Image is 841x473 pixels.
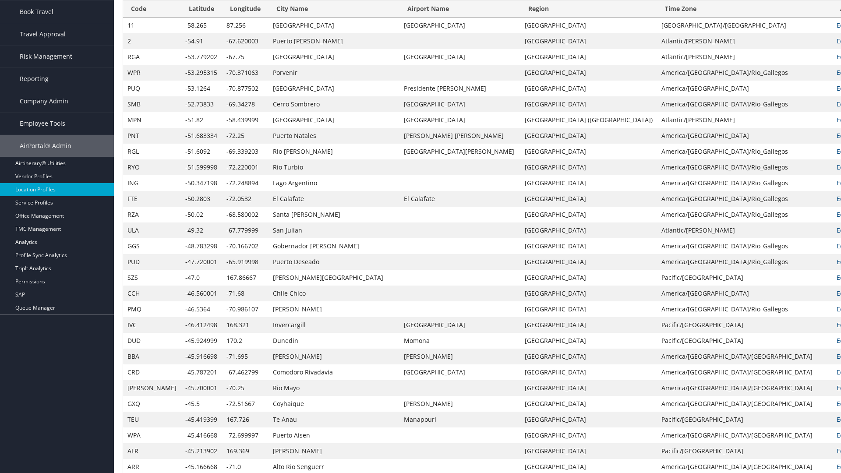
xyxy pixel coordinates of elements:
[222,396,269,412] td: -72.51667
[123,349,181,364] td: BBA
[181,349,222,364] td: -45.916698
[181,18,222,33] td: -58.265
[399,18,520,33] td: [GEOGRAPHIC_DATA]
[123,380,181,396] td: [PERSON_NAME]
[657,317,832,333] td: Pacific/[GEOGRAPHIC_DATA]
[269,191,399,207] td: El Calafate
[181,159,222,175] td: -51.599998
[657,207,832,222] td: America/[GEOGRAPHIC_DATA]/Rio_Gallegos
[399,49,520,65] td: [GEOGRAPHIC_DATA]
[269,18,399,33] td: [GEOGRAPHIC_DATA]
[123,65,181,81] td: WPR
[123,238,181,254] td: GGS
[520,144,657,159] td: [GEOGRAPHIC_DATA]
[269,0,399,18] th: City Name: activate to sort column ascending
[123,96,181,112] td: SMB
[657,159,832,175] td: America/[GEOGRAPHIC_DATA]/Rio_Gallegos
[399,349,520,364] td: [PERSON_NAME]
[269,81,399,96] td: [GEOGRAPHIC_DATA]
[123,396,181,412] td: GXQ
[269,270,399,286] td: [PERSON_NAME][GEOGRAPHIC_DATA]
[181,270,222,286] td: -47.0
[20,1,53,23] span: Book Travel
[123,81,181,96] td: PUQ
[657,333,832,349] td: Pacific/[GEOGRAPHIC_DATA]
[520,286,657,301] td: [GEOGRAPHIC_DATA]
[123,18,181,33] td: 11
[222,412,269,427] td: 167.726
[657,412,832,427] td: Pacific/[GEOGRAPHIC_DATA]
[181,0,222,18] th: Latitude: activate to sort column descending
[520,349,657,364] td: [GEOGRAPHIC_DATA]
[222,427,269,443] td: -72.699997
[269,112,399,128] td: [GEOGRAPHIC_DATA]
[657,286,832,301] td: America/[GEOGRAPHIC_DATA]
[520,270,657,286] td: [GEOGRAPHIC_DATA]
[181,286,222,301] td: -46.560001
[181,81,222,96] td: -53.1264
[181,191,222,207] td: -50.2803
[123,364,181,380] td: CRD
[222,96,269,112] td: -69.34278
[269,49,399,65] td: [GEOGRAPHIC_DATA]
[123,333,181,349] td: DUD
[269,207,399,222] td: Santa [PERSON_NAME]
[657,49,832,65] td: Atlantic/[PERSON_NAME]
[520,49,657,65] td: [GEOGRAPHIC_DATA]
[20,113,65,134] span: Employee Tools
[222,112,269,128] td: -58.439999
[657,65,832,81] td: America/[GEOGRAPHIC_DATA]/Rio_Gallegos
[269,144,399,159] td: Rio [PERSON_NAME]
[520,128,657,144] td: [GEOGRAPHIC_DATA]
[520,81,657,96] td: [GEOGRAPHIC_DATA]
[520,112,657,128] td: [GEOGRAPHIC_DATA] ([GEOGRAPHIC_DATA])
[20,23,66,45] span: Travel Approval
[520,207,657,222] td: [GEOGRAPHIC_DATA]
[657,349,832,364] td: America/[GEOGRAPHIC_DATA]/[GEOGRAPHIC_DATA]
[222,349,269,364] td: -71.695
[222,191,269,207] td: -72.0532
[269,317,399,333] td: Invercargill
[657,380,832,396] td: America/[GEOGRAPHIC_DATA]/[GEOGRAPHIC_DATA]
[181,301,222,317] td: -46.5364
[222,144,269,159] td: -69.339203
[269,412,399,427] td: Te Anau
[181,33,222,49] td: -54.91
[123,175,181,191] td: ING
[222,159,269,175] td: -72.220001
[181,238,222,254] td: -48.783298
[269,443,399,459] td: [PERSON_NAME]
[181,49,222,65] td: -53.779202
[657,128,832,144] td: America/[GEOGRAPHIC_DATA]
[181,112,222,128] td: -51.82
[269,33,399,49] td: Puerto [PERSON_NAME]
[123,112,181,128] td: MPN
[269,222,399,238] td: San Julian
[123,128,181,144] td: PNT
[269,333,399,349] td: Dunedin
[657,443,832,459] td: Pacific/[GEOGRAPHIC_DATA]
[520,301,657,317] td: [GEOGRAPHIC_DATA]
[657,0,832,18] th: Time Zone: activate to sort column ascending
[520,254,657,270] td: [GEOGRAPHIC_DATA]
[222,18,269,33] td: 87.256
[222,333,269,349] td: 170.2
[657,238,832,254] td: America/[GEOGRAPHIC_DATA]/Rio_Gallegos
[20,135,71,157] span: AirPortal® Admin
[123,207,181,222] td: RZA
[123,0,181,18] th: Code: activate to sort column ascending
[269,254,399,270] td: Puerto Deseado
[520,0,657,18] th: Region: activate to sort column ascending
[657,112,832,128] td: Atlantic/[PERSON_NAME]
[222,270,269,286] td: 167.86667
[222,222,269,238] td: -67.779999
[269,286,399,301] td: Chile Chico
[269,159,399,175] td: Rio Turbio
[123,159,181,175] td: RYO
[399,96,520,112] td: [GEOGRAPHIC_DATA]
[269,364,399,380] td: Comodoro Rivadavia
[181,175,222,191] td: -50.347198
[657,33,832,49] td: Atlantic/[PERSON_NAME]
[123,33,181,49] td: 2
[222,33,269,49] td: -67.620003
